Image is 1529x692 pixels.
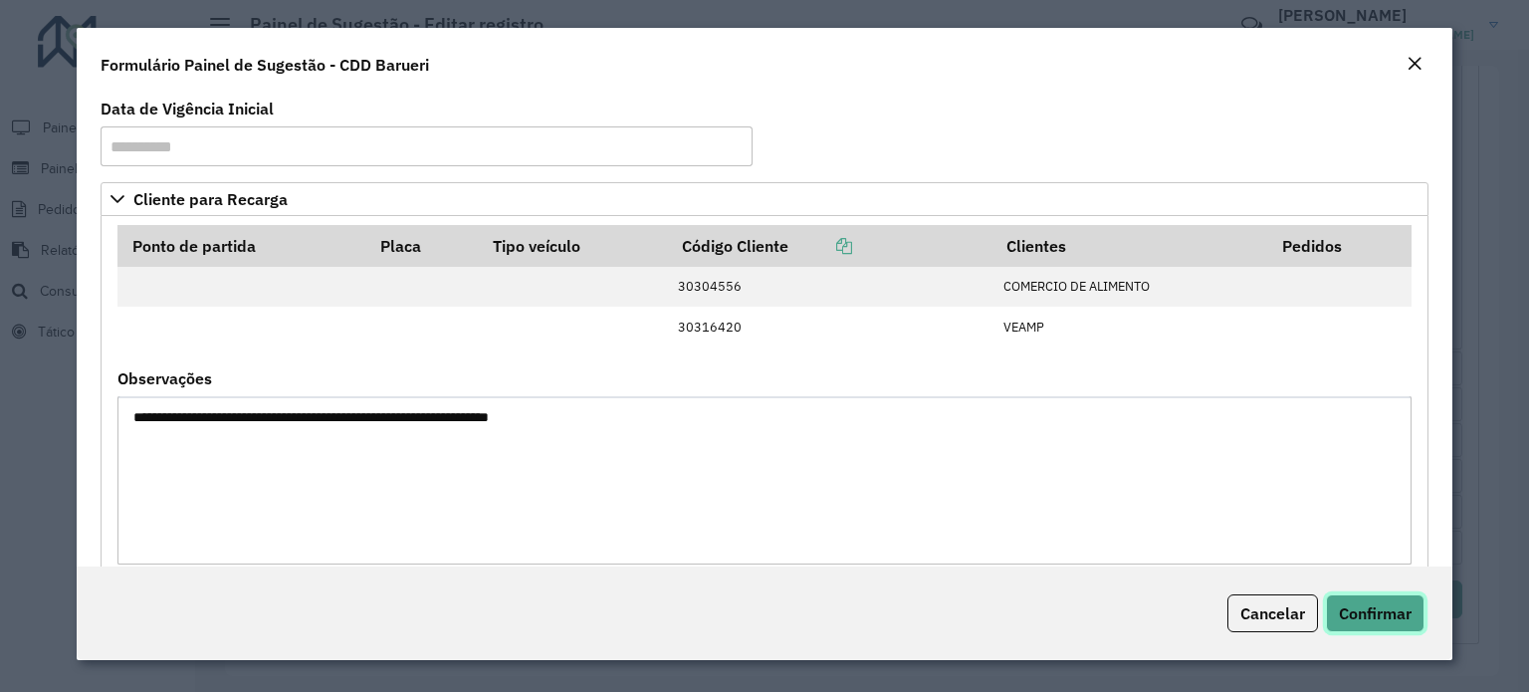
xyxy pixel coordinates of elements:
[1268,225,1412,267] th: Pedidos
[133,191,288,207] span: Cliente para Recarga
[668,267,993,307] td: 30304556
[479,225,668,267] th: Tipo veículo
[1401,52,1428,78] button: Close
[992,267,1267,307] td: COMERCIO DE ALIMENTO
[668,307,993,346] td: 30316420
[1227,594,1318,632] button: Cancelar
[992,225,1267,267] th: Clientes
[1339,603,1412,623] span: Confirmar
[101,53,429,77] h4: Formulário Painel de Sugestão - CDD Barueri
[788,236,852,256] a: Copiar
[992,307,1267,346] td: VEAMP
[101,216,1428,590] div: Cliente para Recarga
[117,225,366,267] th: Ponto de partida
[101,182,1428,216] a: Cliente para Recarga
[668,225,993,267] th: Código Cliente
[366,225,479,267] th: Placa
[1326,594,1424,632] button: Confirmar
[1240,603,1305,623] span: Cancelar
[101,97,274,120] label: Data de Vigência Inicial
[117,366,212,390] label: Observações
[1407,56,1422,72] em: Fechar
